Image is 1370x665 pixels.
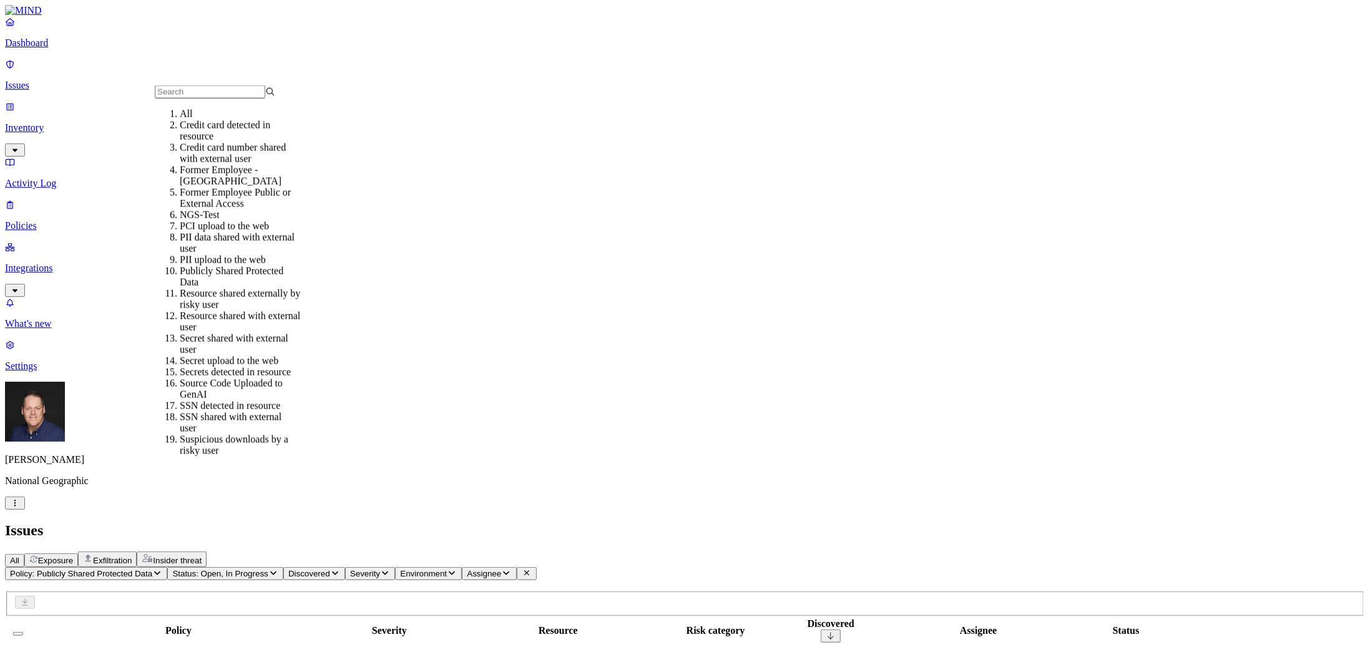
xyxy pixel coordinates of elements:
p: Inventory [5,122,1365,133]
div: Policy [32,625,325,636]
a: Activity Log [5,157,1365,189]
div: Former Employee Public or External Access [180,187,300,210]
div: Resource shared with external user [180,311,300,333]
button: Select all [13,632,23,636]
p: Integrations [5,263,1365,274]
a: MIND [5,5,1365,16]
div: PII upload to the web [180,255,300,266]
div: SSN detected in resource [180,400,300,412]
div: PII data shared with external user [180,232,300,255]
h2: Issues [5,522,1365,539]
input: Search [155,85,265,99]
span: Assignee [467,569,501,578]
div: PCI upload to the web [180,221,300,232]
div: Secrets detected in resource [180,367,300,378]
a: Issues [5,59,1365,91]
div: Resource shared externally by risky user [180,288,300,311]
a: Dashboard [5,16,1365,49]
div: Resource [454,625,662,636]
div: SSN shared with external user [180,412,300,434]
span: Discovered [288,569,330,578]
a: Settings [5,339,1365,372]
a: Integrations [5,241,1365,295]
span: All [10,556,19,565]
div: Credit card detected in resource [180,120,300,142]
div: NGS-Test [180,210,300,221]
div: Secret shared with external user [180,333,300,356]
div: Publicly Shared Protected Data [180,266,300,288]
span: Severity [350,569,380,578]
span: Insider threat [153,556,202,565]
p: Settings [5,361,1365,372]
div: Secret upload to the web [180,356,300,367]
p: Issues [5,80,1365,91]
div: Former Employee -[GEOGRAPHIC_DATA] [180,165,300,187]
div: Status [1064,625,1188,636]
p: Activity Log [5,178,1365,189]
img: MIND [5,5,42,16]
img: Mark DeCarlo [5,382,65,442]
p: Dashboard [5,37,1365,49]
p: National Geographic [5,475,1365,487]
div: Assignee [896,625,1062,636]
span: Exposure [38,556,73,565]
div: Discovered [769,618,893,629]
a: What's new [5,297,1365,329]
p: Policies [5,220,1365,231]
span: Environment [400,569,447,578]
div: Source Code Uploaded to GenAI [180,378,300,400]
a: Policies [5,199,1365,231]
div: Severity [328,625,451,636]
p: [PERSON_NAME] [5,454,1365,465]
span: Exfiltration [93,556,132,565]
a: Inventory [5,101,1365,155]
div: All [180,109,300,120]
div: Risk category [665,625,766,636]
div: Credit card number shared with external user [180,142,300,165]
p: What's new [5,318,1365,329]
span: Policy: Publicly Shared Protected Data [10,569,152,578]
div: Suspicious downloads by a risky user [180,434,300,457]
